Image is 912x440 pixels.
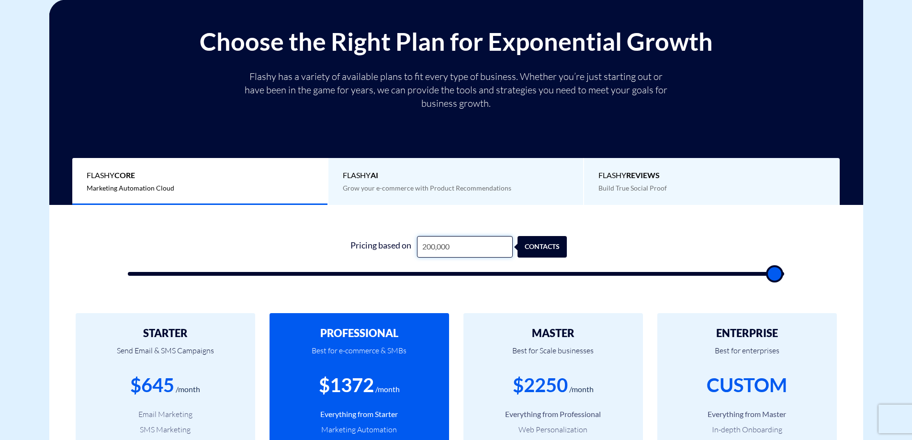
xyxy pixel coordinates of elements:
[478,327,629,339] h2: MASTER
[90,327,241,339] h2: STARTER
[90,339,241,372] p: Send Email & SMS Campaigns
[241,70,672,110] p: Flashy has a variety of available plans to fit every type of business. Whether you’re just starti...
[87,170,313,181] span: Flashy
[672,339,822,372] p: Best for enterprises
[343,184,511,192] span: Grow your e-commerce with Product Recommendations
[375,384,400,395] div: /month
[672,327,822,339] h2: ENTERPRISE
[130,372,174,399] div: $645
[626,170,660,180] b: REVIEWS
[284,339,435,372] p: Best for e-commerce & SMBs
[345,236,417,258] div: Pricing based on
[176,384,200,395] div: /month
[90,409,241,420] li: Email Marketing
[478,339,629,372] p: Best for Scale businesses
[672,409,822,420] li: Everything from Master
[569,384,594,395] div: /month
[672,424,822,435] li: In-depth Onboarding
[90,424,241,435] li: SMS Marketing
[284,409,435,420] li: Everything from Starter
[478,424,629,435] li: Web Personalization
[284,424,435,435] li: Marketing Automation
[478,409,629,420] li: Everything from Professional
[598,184,667,192] span: Build True Social Proof
[707,372,787,399] div: CUSTOM
[284,327,435,339] h2: PROFESSIONAL
[371,170,378,180] b: AI
[87,184,174,192] span: Marketing Automation Cloud
[114,170,135,180] b: Core
[56,28,856,55] h2: Choose the Right Plan for Exponential Growth
[598,170,825,181] span: Flashy
[343,170,569,181] span: Flashy
[513,372,568,399] div: $2250
[523,236,573,258] div: contacts
[319,372,374,399] div: $1372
